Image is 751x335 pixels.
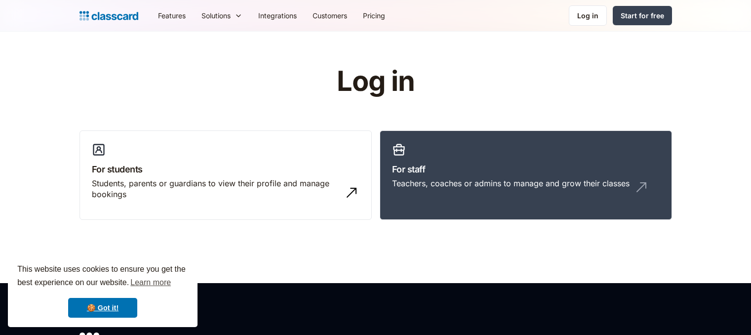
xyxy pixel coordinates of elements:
[194,4,250,27] div: Solutions
[305,4,355,27] a: Customers
[380,130,672,220] a: For staffTeachers, coaches or admins to manage and grow their classes
[79,130,372,220] a: For studentsStudents, parents or guardians to view their profile and manage bookings
[92,178,340,200] div: Students, parents or guardians to view their profile and manage bookings
[68,298,137,318] a: dismiss cookie message
[150,4,194,27] a: Features
[250,4,305,27] a: Integrations
[79,9,138,23] a: Logo
[355,4,393,27] a: Pricing
[577,10,598,21] div: Log in
[129,275,172,290] a: learn more about cookies
[8,254,198,327] div: cookieconsent
[219,66,532,97] h1: Log in
[17,263,188,290] span: This website uses cookies to ensure you get the best experience on our website.
[613,6,672,25] a: Start for free
[392,163,660,176] h3: For staff
[621,10,664,21] div: Start for free
[569,5,607,26] a: Log in
[392,178,630,189] div: Teachers, coaches or admins to manage and grow their classes
[201,10,231,21] div: Solutions
[92,163,359,176] h3: For students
